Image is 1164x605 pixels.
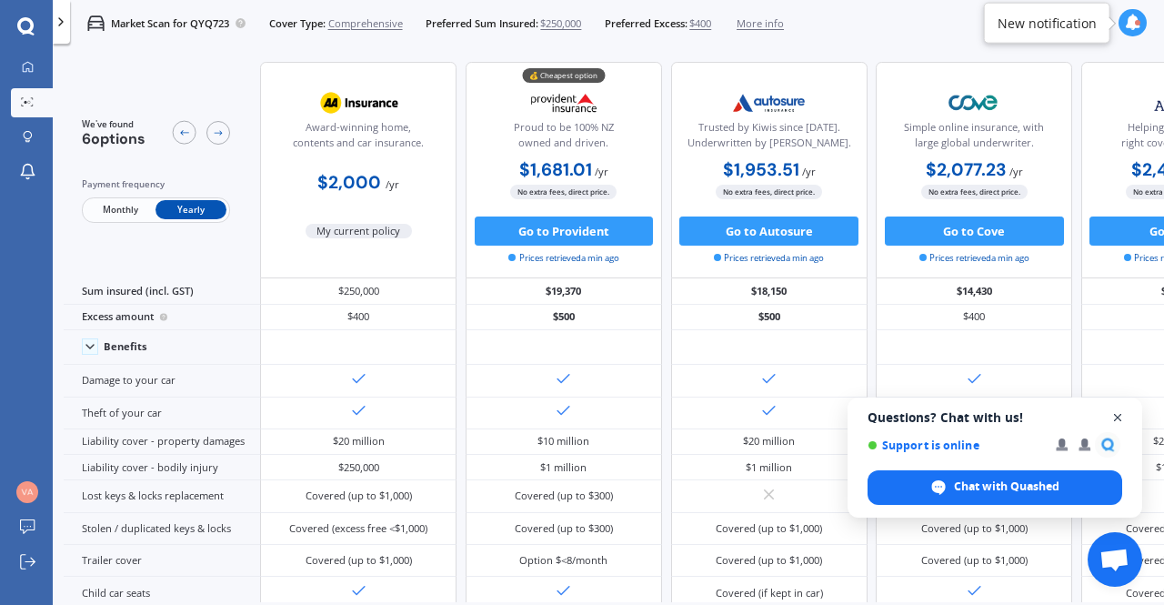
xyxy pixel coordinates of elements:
span: Prices retrieved a min ago [919,252,1029,265]
div: Simple online insurance, with large global underwriter. [888,120,1059,156]
div: $500 [466,305,662,330]
b: $1,681.01 [519,158,592,181]
img: Autosure.webp [721,85,818,121]
button: Go to Autosure [679,217,858,246]
div: $250,000 [260,278,457,304]
div: $400 [876,305,1072,330]
div: $20 million [333,434,385,449]
div: Payment frequency [82,177,230,192]
div: Excess amount [64,305,260,330]
div: $1 million [746,460,792,475]
span: Support is online [868,439,1043,452]
div: 💰 Cheapest option [522,68,605,83]
div: Covered (up to $1,000) [306,553,412,568]
b: $2,000 [317,171,381,194]
div: Award-winning home, contents and car insurance. [273,120,444,156]
img: 5a4126a88cb261e836bab7da1180adc7 [16,481,38,503]
div: Lost keys & locks replacement [64,480,260,512]
span: / yr [595,165,608,178]
div: Benefits [104,340,147,353]
span: Prices retrieved a min ago [508,252,618,265]
span: $400 [689,16,711,31]
span: No extra fees, direct price. [921,185,1028,198]
div: Covered (up to $1,000) [921,553,1028,568]
b: $1,953.51 [723,158,799,181]
div: Covered (up to $300) [515,521,613,536]
span: No extra fees, direct price. [716,185,822,198]
div: Covered (up to $1,000) [716,553,822,568]
div: Covered (up to $1,000) [716,521,822,536]
span: Monthly [85,200,156,219]
div: Stolen / duplicated keys & locks [64,513,260,545]
span: My current policy [306,224,413,238]
b: $2,077.23 [926,158,1007,181]
div: Proud to be 100% NZ owned and driven. [478,120,649,156]
div: Trusted by Kiwis since [DATE]. Underwritten by [PERSON_NAME]. [683,120,854,156]
span: $250,000 [540,16,581,31]
div: Option $<8/month [519,553,607,568]
div: $18,150 [671,278,868,304]
img: car.f15378c7a67c060ca3f3.svg [87,15,105,32]
span: We've found [82,118,145,131]
div: $10 million [537,434,589,449]
div: $400 [260,305,457,330]
span: Prices retrieved a min ago [714,252,824,265]
div: Liability cover - bodily injury [64,455,260,480]
span: / yr [386,177,399,191]
div: $500 [671,305,868,330]
span: Cover Type: [269,16,326,31]
div: Theft of your car [64,398,260,429]
button: Go to Provident [475,217,654,246]
span: / yr [1009,165,1023,178]
span: Questions? Chat with us! [868,410,1122,425]
span: Yearly [156,200,226,219]
div: New notification [998,14,1097,32]
div: $250,000 [338,460,379,475]
p: Market Scan for QYQ723 [111,16,229,31]
div: $20 million [743,434,795,449]
button: Go to Cove [885,217,1064,246]
span: Comprehensive [328,16,403,31]
span: Chat with Quashed [868,470,1122,505]
span: / yr [802,165,816,178]
div: Damage to your car [64,365,260,397]
img: Provident.png [516,85,612,121]
div: Covered (if kept in car) [716,586,823,600]
span: No extra fees, direct price. [510,185,617,198]
span: Chat with Quashed [954,479,1059,495]
div: Liability cover - property damages [64,429,260,455]
span: More info [737,16,784,31]
div: $19,370 [466,278,662,304]
div: Sum insured (incl. GST) [64,278,260,304]
span: Preferred Excess: [605,16,687,31]
div: Trailer cover [64,545,260,577]
div: Covered (up to $1,000) [921,521,1028,536]
img: Cove.webp [926,85,1022,121]
a: Open chat [1088,532,1142,587]
span: 6 options [82,129,145,148]
span: Preferred Sum Insured: [426,16,538,31]
div: Covered (excess free <$1,000) [289,521,427,536]
img: AA.webp [311,85,407,121]
div: Covered (up to $300) [515,489,613,503]
div: $14,430 [876,278,1072,304]
div: $1 million [540,460,587,475]
div: Covered (up to $1,000) [306,489,412,503]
